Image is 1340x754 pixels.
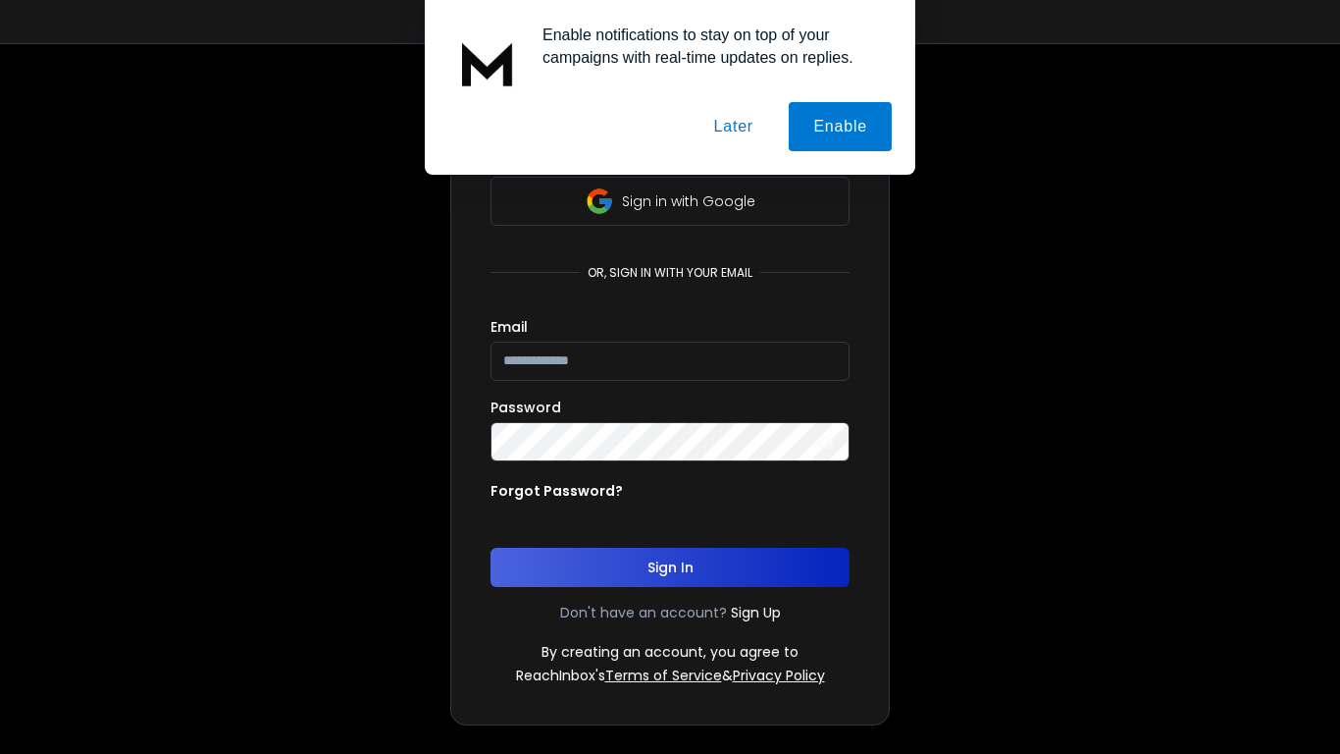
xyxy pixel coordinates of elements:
p: Don't have an account? [560,603,727,622]
p: By creating an account, you agree to [541,642,799,662]
button: Later [689,102,777,151]
p: or, sign in with your email [580,265,760,281]
p: Sign in with Google [622,191,755,211]
img: notification icon [448,24,527,102]
button: Sign in with Google [490,177,850,226]
a: Terms of Service [605,666,722,685]
label: Password [490,401,561,414]
p: ReachInbox's & [516,666,825,685]
a: Privacy Policy [733,666,825,685]
button: Enable [789,102,892,151]
button: Sign In [490,548,850,587]
div: Enable notifications to stay on top of your campaigns with real-time updates on replies. [527,24,892,69]
label: Email [490,320,528,334]
p: Forgot Password? [490,481,623,501]
a: Sign Up [731,603,781,622]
